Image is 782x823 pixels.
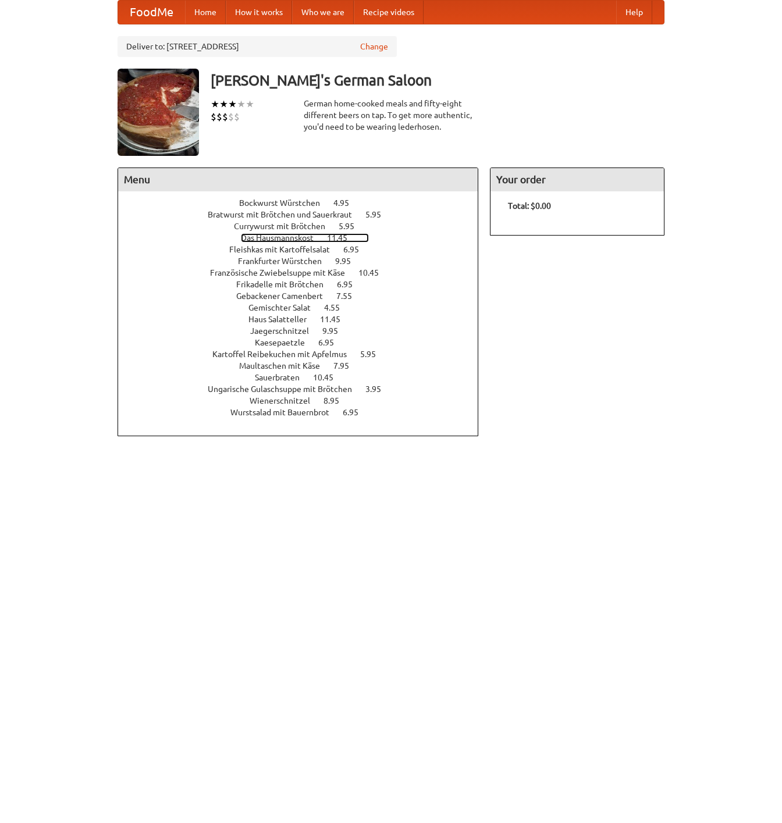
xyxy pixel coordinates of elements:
span: Bockwurst Würstchen [239,198,332,208]
span: 4.95 [333,198,361,208]
li: ★ [228,98,237,111]
span: 7.95 [333,361,361,370]
span: Ungarische Gulaschsuppe mit Brötchen [208,384,364,394]
div: Deliver to: [STREET_ADDRESS] [118,36,397,57]
span: Französische Zwiebelsuppe mit Käse [210,268,357,277]
a: Frankfurter Würstchen 9.95 [238,256,372,266]
div: German home-cooked meals and fifty-eight different beers on tap. To get more authentic, you'd nee... [304,98,478,133]
span: Gebackener Camenbert [236,291,335,301]
span: Jaegerschnitzel [250,326,321,336]
span: 9.95 [335,256,362,266]
span: Frankfurter Würstchen [238,256,333,266]
a: Das Hausmannskost 11.45 [241,233,369,243]
a: Currywurst mit Brötchen 5.95 [234,222,376,231]
span: Das Hausmannskost [241,233,325,243]
b: Total: $0.00 [508,201,551,211]
span: Wurstsalad mit Bauernbrot [230,408,341,417]
span: Wienerschnitzel [250,396,322,405]
span: 6.95 [318,338,346,347]
span: Frikadelle mit Brötchen [236,280,335,289]
a: Kartoffel Reibekuchen mit Apfelmus 5.95 [212,350,397,359]
li: $ [228,111,234,123]
span: 5.95 [360,350,388,359]
a: Help [616,1,652,24]
span: 3.95 [365,384,393,394]
a: Kaesepaetzle 6.95 [255,338,356,347]
a: Fleishkas mit Kartoffelsalat 6.95 [229,245,381,254]
a: Recipe videos [354,1,424,24]
a: Who we are [292,1,354,24]
img: angular.jpg [118,69,199,156]
span: Kaesepaetzle [255,338,317,347]
li: ★ [211,98,219,111]
span: 11.45 [327,233,359,243]
span: 7.55 [336,291,364,301]
span: Maultaschen mit Käse [239,361,332,370]
a: Wurstsalad mit Bauernbrot 6.95 [230,408,380,417]
span: Fleishkas mit Kartoffelsalat [229,245,342,254]
a: FoodMe [118,1,185,24]
span: 5.95 [339,222,366,231]
a: Sauerbraten 10.45 [255,373,355,382]
span: Sauerbraten [255,373,311,382]
span: Haus Salatteller [248,315,318,324]
li: $ [211,111,216,123]
li: ★ [219,98,228,111]
li: ★ [246,98,254,111]
span: 9.95 [322,326,350,336]
a: Bockwurst Würstchen 4.95 [239,198,371,208]
a: Haus Salatteller 11.45 [248,315,362,324]
li: $ [216,111,222,123]
span: Gemischter Salat [248,303,322,312]
a: Jaegerschnitzel 9.95 [250,326,360,336]
a: Frikadelle mit Brötchen 6.95 [236,280,374,289]
span: 6.95 [337,280,364,289]
span: 6.95 [343,408,370,417]
a: How it works [226,1,292,24]
a: Change [360,41,388,52]
li: ★ [237,98,246,111]
a: Home [185,1,226,24]
h3: [PERSON_NAME]'s German Saloon [211,69,664,92]
h4: Menu [118,168,478,191]
span: 11.45 [320,315,352,324]
a: Ungarische Gulaschsuppe mit Brötchen 3.95 [208,384,403,394]
span: Bratwurst mit Brötchen und Sauerkraut [208,210,364,219]
a: Bratwurst mit Brötchen und Sauerkraut 5.95 [208,210,403,219]
a: Gemischter Salat 4.55 [248,303,361,312]
span: 5.95 [365,210,393,219]
span: 6.95 [343,245,371,254]
h4: Your order [490,168,664,191]
li: $ [234,111,240,123]
a: Maultaschen mit Käse 7.95 [239,361,371,370]
span: 10.45 [358,268,390,277]
span: Kartoffel Reibekuchen mit Apfelmus [212,350,358,359]
a: Gebackener Camenbert 7.55 [236,291,374,301]
span: Currywurst mit Brötchen [234,222,337,231]
span: 4.55 [324,303,351,312]
span: 10.45 [313,373,345,382]
span: 8.95 [324,396,351,405]
a: Wienerschnitzel 8.95 [250,396,361,405]
a: Französische Zwiebelsuppe mit Käse 10.45 [210,268,400,277]
li: $ [222,111,228,123]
